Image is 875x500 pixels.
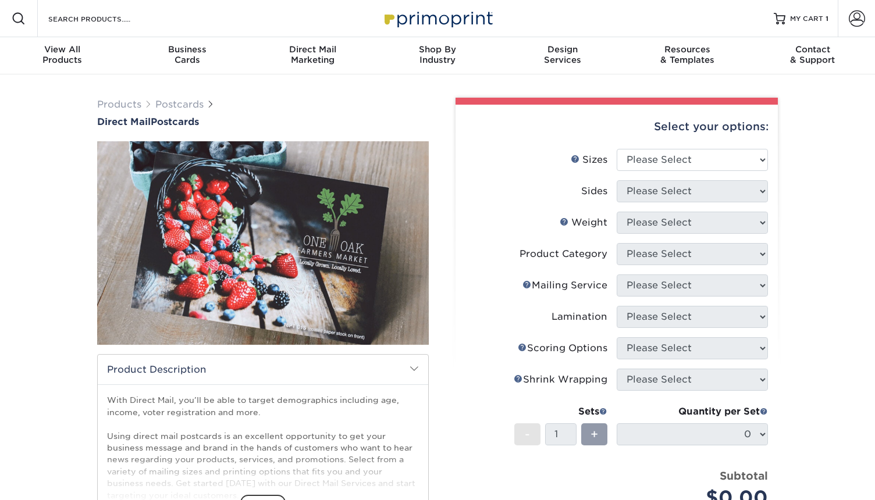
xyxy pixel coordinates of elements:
[514,405,607,419] div: Sets
[790,14,823,24] span: MY CART
[617,405,768,419] div: Quantity per Set
[581,184,607,198] div: Sides
[97,116,429,127] a: Direct MailPostcards
[250,37,375,74] a: Direct MailMarketing
[625,37,750,74] a: Resources& Templates
[826,15,828,23] span: 1
[125,37,250,74] a: BusinessCards
[375,37,500,74] a: Shop ByIndustry
[560,216,607,230] div: Weight
[522,278,607,292] div: Mailing Service
[500,44,625,65] div: Services
[125,44,250,55] span: Business
[750,37,875,74] a: Contact& Support
[97,116,151,127] span: Direct Mail
[591,426,598,443] span: +
[465,105,769,149] div: Select your options:
[518,341,607,355] div: Scoring Options
[514,373,607,387] div: Shrink Wrapping
[625,44,750,55] span: Resources
[155,99,204,110] a: Postcards
[379,6,496,31] img: Primoprint
[97,99,141,110] a: Products
[552,310,607,324] div: Lamination
[250,44,375,65] div: Marketing
[500,37,625,74] a: DesignServices
[525,426,530,443] span: -
[625,44,750,65] div: & Templates
[97,116,429,127] h1: Postcards
[520,247,607,261] div: Product Category
[500,44,625,55] span: Design
[375,44,500,65] div: Industry
[750,44,875,65] div: & Support
[47,12,161,26] input: SEARCH PRODUCTS.....
[97,128,429,358] img: Direct Mail 01
[750,44,875,55] span: Contact
[250,44,375,55] span: Direct Mail
[125,44,250,65] div: Cards
[98,355,428,384] h2: Product Description
[720,469,768,482] strong: Subtotal
[375,44,500,55] span: Shop By
[571,153,607,167] div: Sizes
